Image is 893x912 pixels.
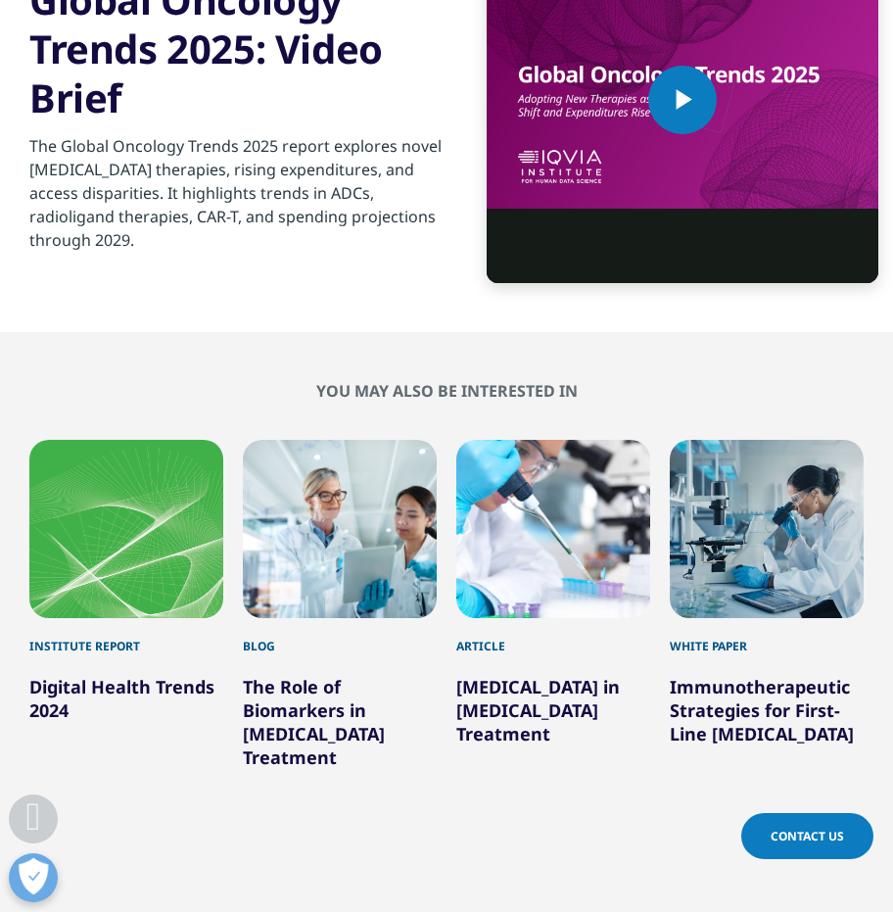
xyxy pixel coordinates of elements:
[670,618,864,655] div: White Paper
[29,381,864,401] h2: You may also be interested in
[670,440,864,863] div: 4 / 6
[648,66,717,134] button: Play Video
[670,675,854,745] a: Immunotherapeutic Strategies for First-Line [MEDICAL_DATA]
[29,122,451,252] div: The Global Oncology Trends 2025 report explores novel [MEDICAL_DATA] therapies, rising expenditur...
[29,675,214,722] a: Digital Health Trends 2024
[29,618,223,655] div: Institute Report
[29,440,223,863] div: 1 / 6
[243,618,437,655] div: Blog
[456,440,650,863] div: 3 / 6
[456,618,650,655] div: Article
[243,440,437,863] div: 2 / 6
[243,675,385,769] a: The Role of Biomarkers in [MEDICAL_DATA] Treatment
[771,828,844,844] span: Contact Us
[9,853,58,902] button: Open Preferences
[741,813,873,859] a: Contact Us
[456,675,620,745] a: [MEDICAL_DATA] in [MEDICAL_DATA] Treatment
